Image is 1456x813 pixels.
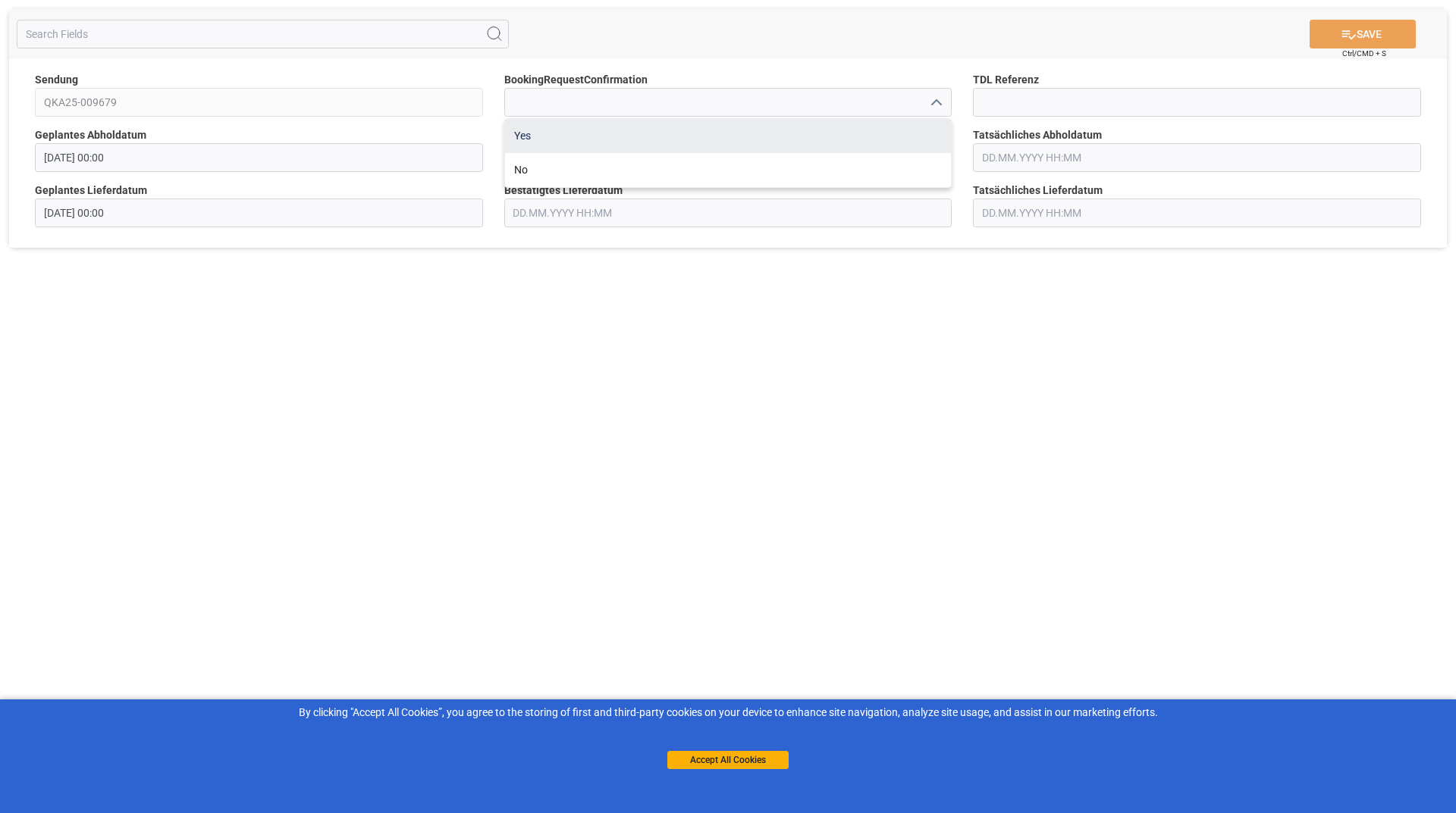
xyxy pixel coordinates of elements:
[973,143,1421,172] input: DD.MM.YYYY HH:MM
[924,91,946,114] button: close menu
[973,199,1421,227] input: DD.MM.YYYY HH:MM
[973,183,1103,199] span: Tatsächliches Lieferdatum
[505,153,952,187] div: No
[504,72,648,88] span: BookingRequestConfirmation
[35,199,483,227] input: DD.MM.YYYY HH:MM
[35,127,146,143] span: Geplantes Abholdatum
[505,119,952,153] div: Yes
[11,705,1445,721] div: By clicking "Accept All Cookies”, you agree to the storing of first and third-party cookies on yo...
[504,183,623,199] span: Bestätigtes Lieferdatum
[1310,20,1416,48] button: SAVE
[1342,48,1386,59] span: Ctrl/CMD + S
[504,199,952,227] input: DD.MM.YYYY HH:MM
[17,20,509,48] input: Search Fields
[973,72,1039,88] span: TDL Referenz
[35,72,78,88] span: Sendung
[35,143,483,172] input: DD.MM.YYYY HH:MM
[35,183,147,199] span: Geplantes Lieferdatum
[973,127,1102,143] span: Tatsächliches Abholdatum
[667,751,789,769] button: Accept All Cookies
